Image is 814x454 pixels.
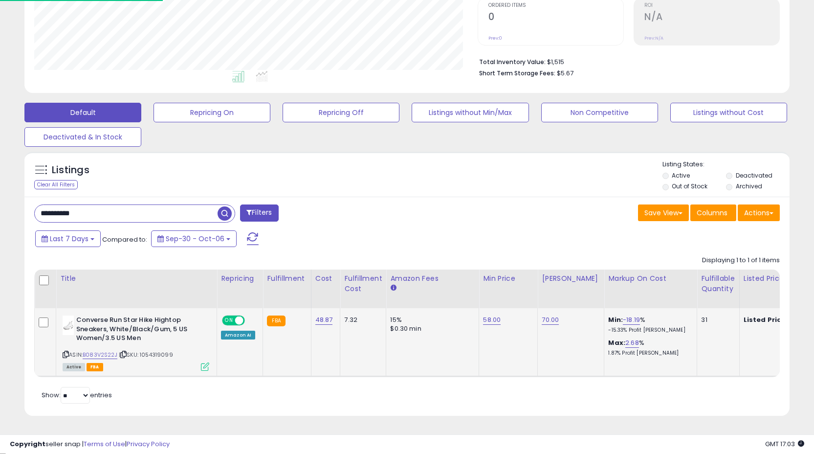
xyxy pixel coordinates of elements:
button: Listings without Min/Max [412,103,528,122]
span: Sep-30 - Oct-06 [166,234,224,244]
span: OFF [243,317,259,325]
span: Columns [697,208,727,218]
div: Min Price [483,273,533,284]
a: 2.68 [625,338,639,348]
span: FBA [87,363,103,371]
li: $1,515 [479,55,772,67]
button: Listings without Cost [670,103,787,122]
th: The percentage added to the cost of goods (COGS) that forms the calculator for Min & Max prices. [604,270,697,308]
a: -18.19 [623,315,640,325]
div: $0.30 min [390,324,471,333]
b: Min: [608,315,623,324]
div: % [608,339,689,357]
span: Show: entries [42,390,112,400]
small: Prev: 0 [488,35,502,41]
span: All listings currently available for purchase on Amazon [63,363,85,371]
b: Total Inventory Value: [479,58,546,66]
div: Title [60,273,213,284]
a: Privacy Policy [127,439,170,449]
span: $5.67 [557,68,573,78]
div: 15% [390,316,471,324]
span: 2025-10-14 17:03 GMT [765,439,804,449]
b: Short Term Storage Fees: [479,69,555,77]
button: Default [24,103,141,122]
a: B083V2S22J [83,351,117,359]
span: Ordered Items [488,3,623,8]
span: ON [223,317,235,325]
b: Max: [608,338,625,347]
div: Markup on Cost [608,273,693,284]
button: Last 7 Days [35,230,101,247]
button: Columns [690,204,736,221]
b: Converse Run Star Hike Hightop Sneakers, White/Black/Gum, 5 US Women/3.5 US Men [76,316,195,345]
small: FBA [267,316,285,326]
a: Terms of Use [84,439,125,449]
button: Non Competitive [541,103,658,122]
div: ASIN: [63,316,209,370]
small: Prev: N/A [644,35,663,41]
div: Fulfillment [267,273,307,284]
p: -15.33% Profit [PERSON_NAME] [608,327,689,334]
span: Last 7 Days [50,234,88,244]
a: 48.87 [315,315,333,325]
div: Clear All Filters [34,180,78,189]
div: 31 [701,316,731,324]
div: Displaying 1 to 1 of 1 items [702,256,780,265]
span: ROI [644,3,779,8]
button: Sep-30 - Oct-06 [151,230,237,247]
span: Compared to: [102,235,147,244]
h2: 0 [488,11,623,24]
small: Amazon Fees. [390,284,396,293]
div: Fulfillable Quantity [701,273,735,294]
a: 70.00 [542,315,559,325]
label: Active [672,171,690,180]
div: Fulfillment Cost [344,273,382,294]
div: % [608,316,689,334]
label: Out of Stock [672,182,707,190]
span: | SKU: 1054319099 [119,351,173,359]
label: Deactivated [736,171,772,180]
p: 1.87% Profit [PERSON_NAME] [608,350,689,357]
a: 58.00 [483,315,501,325]
img: 31vGz8CfJSL._SL40_.jpg [63,316,74,335]
div: Cost [315,273,336,284]
h2: N/A [644,11,779,24]
strong: Copyright [10,439,45,449]
button: Repricing Off [283,103,399,122]
div: 7.32 [344,316,378,324]
b: Listed Price: [744,315,788,324]
button: Save View [638,204,689,221]
div: seller snap | | [10,440,170,449]
button: Deactivated & In Stock [24,127,141,147]
p: Listing States: [662,160,790,169]
div: Amazon AI [221,331,255,340]
div: Repricing [221,273,259,284]
div: [PERSON_NAME] [542,273,600,284]
h5: Listings [52,163,89,177]
label: Archived [736,182,762,190]
button: Repricing On [154,103,270,122]
button: Filters [240,204,278,222]
div: Amazon Fees [390,273,475,284]
button: Actions [738,204,780,221]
